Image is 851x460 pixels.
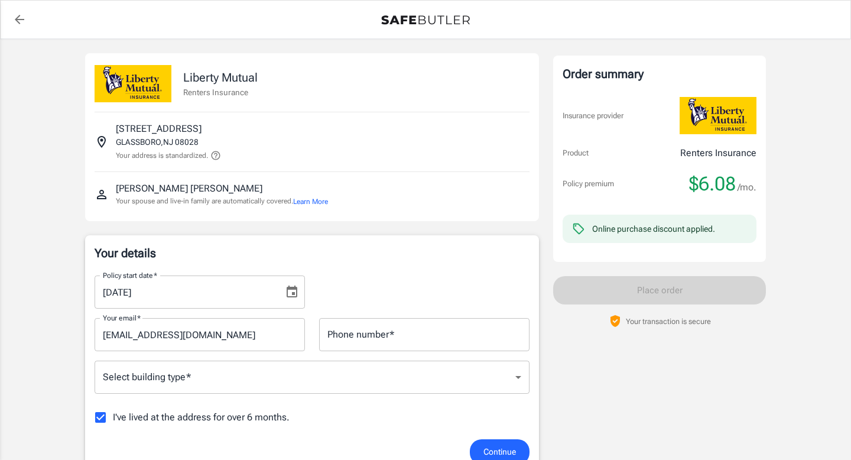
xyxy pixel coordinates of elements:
button: Choose date, selected date is Sep 5, 2025 [280,280,304,304]
input: Enter email [95,318,305,351]
img: Liberty Mutual [95,65,171,102]
button: Learn More [293,196,328,207]
div: Order summary [563,65,756,83]
p: Your address is standardized. [116,150,208,161]
svg: Insured address [95,135,109,149]
p: Your details [95,245,530,261]
p: GLASSBORO , NJ 08028 [116,136,199,148]
img: Back to quotes [381,15,470,25]
span: I've lived at the address for over 6 months. [113,410,290,425]
label: Policy start date [103,270,157,280]
input: Enter number [319,318,530,351]
p: [STREET_ADDRESS] [116,122,202,136]
input: MM/DD/YYYY [95,276,275,309]
p: Your spouse and live-in family are automatically covered. [116,196,328,207]
span: Continue [483,445,516,459]
a: back to quotes [8,8,31,31]
label: Your email [103,313,141,323]
p: Renters Insurance [183,86,258,98]
p: Insurance provider [563,110,623,122]
span: $6.08 [689,172,736,196]
img: Liberty Mutual [680,97,756,134]
p: Renters Insurance [680,146,756,160]
p: Policy premium [563,178,614,190]
p: [PERSON_NAME] [PERSON_NAME] [116,182,262,196]
p: Liberty Mutual [183,69,258,86]
p: Your transaction is secure [626,316,711,327]
p: Product [563,147,589,159]
div: Online purchase discount applied. [592,223,715,235]
svg: Insured person [95,187,109,202]
span: /mo. [738,179,756,196]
